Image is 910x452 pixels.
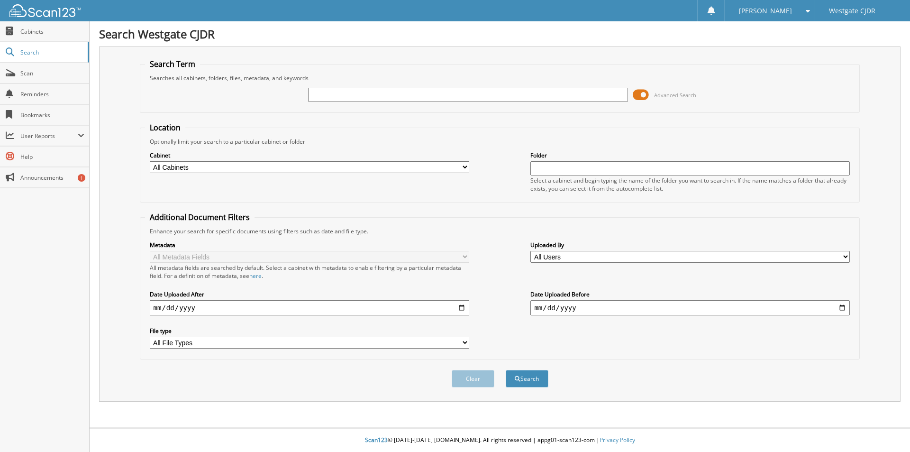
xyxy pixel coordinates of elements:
[150,300,469,315] input: start
[150,327,469,335] label: File type
[20,111,84,119] span: Bookmarks
[20,48,83,56] span: Search
[145,59,200,69] legend: Search Term
[20,174,84,182] span: Announcements
[739,8,792,14] span: [PERSON_NAME]
[9,4,81,17] img: scan123-logo-white.svg
[78,174,85,182] div: 1
[20,90,84,98] span: Reminders
[530,290,850,298] label: Date Uploaded Before
[99,26,901,42] h1: Search Westgate CJDR
[145,212,255,222] legend: Additional Document Filters
[530,300,850,315] input: end
[150,290,469,298] label: Date Uploaded After
[20,132,78,140] span: User Reports
[150,264,469,280] div: All metadata fields are searched by default. Select a cabinet with metadata to enable filtering b...
[600,436,635,444] a: Privacy Policy
[654,92,696,99] span: Advanced Search
[863,406,910,452] iframe: Chat Widget
[145,74,855,82] div: Searches all cabinets, folders, files, metadata, and keywords
[530,151,850,159] label: Folder
[829,8,875,14] span: Westgate CJDR
[506,370,548,387] button: Search
[530,241,850,249] label: Uploaded By
[145,227,855,235] div: Enhance your search for specific documents using filters such as date and file type.
[145,138,855,146] div: Optionally limit your search to a particular cabinet or folder
[530,176,850,193] div: Select a cabinet and begin typing the name of the folder you want to search in. If the name match...
[249,272,262,280] a: here
[452,370,494,387] button: Clear
[20,28,84,36] span: Cabinets
[20,153,84,161] span: Help
[365,436,388,444] span: Scan123
[150,151,469,159] label: Cabinet
[90,429,910,452] div: © [DATE]-[DATE] [DOMAIN_NAME]. All rights reserved | appg01-scan123-com |
[145,122,185,133] legend: Location
[150,241,469,249] label: Metadata
[20,69,84,77] span: Scan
